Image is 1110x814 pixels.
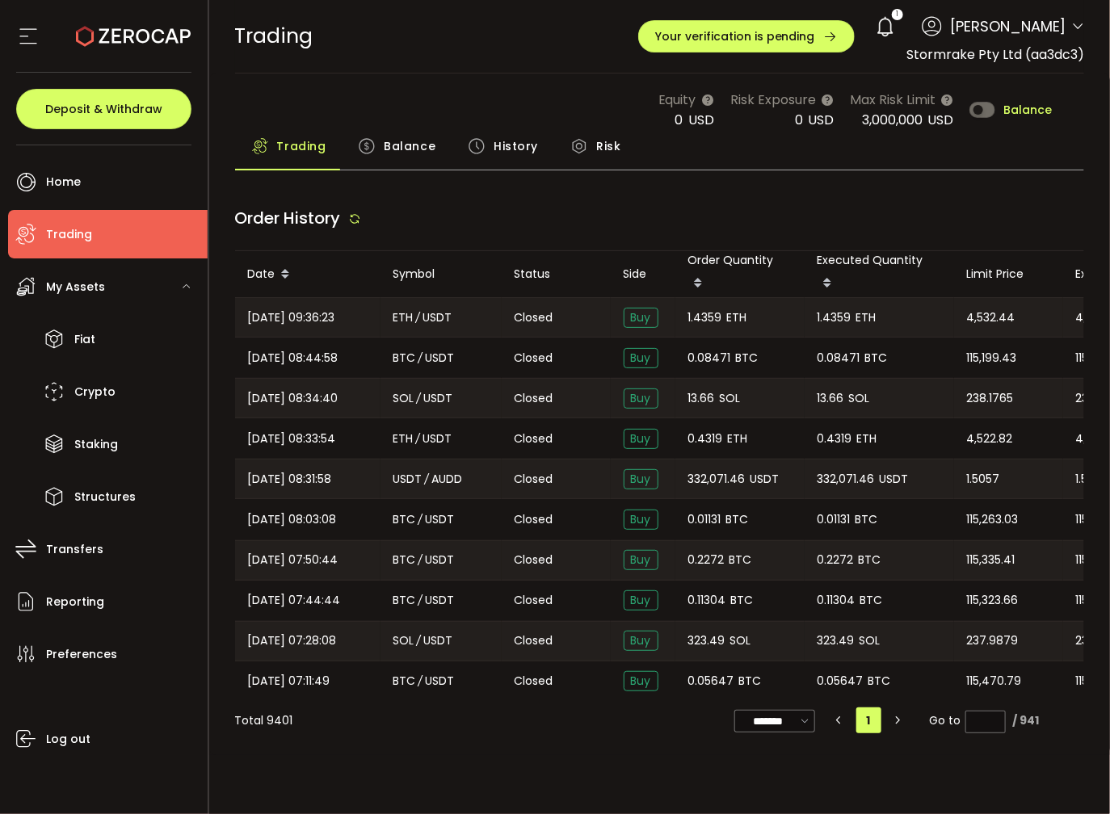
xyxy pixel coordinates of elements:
[494,130,538,162] span: History
[46,643,117,666] span: Preferences
[74,328,95,351] span: Fiat
[868,672,891,690] span: BTC
[818,430,852,448] span: 0.4319
[46,275,105,299] span: My Assets
[624,469,658,489] span: Buy
[424,389,453,408] span: USDT
[730,631,751,650] span: SOL
[393,591,416,610] span: BTC
[675,111,683,129] span: 0
[248,510,337,529] span: [DATE] 08:03:08
[862,111,923,129] span: 3,000,000
[425,470,430,489] em: /
[248,349,338,367] span: [DATE] 08:44:58
[624,671,658,691] span: Buy
[515,511,553,528] span: Closed
[393,349,416,367] span: BTC
[432,470,463,489] span: AUDD
[720,389,741,408] span: SOL
[624,590,658,610] span: Buy
[967,631,1019,650] span: 237.9879
[515,350,553,367] span: Closed
[624,308,658,328] span: Buy
[688,510,721,529] span: 0.01131
[860,591,883,610] span: BTC
[624,510,658,530] span: Buy
[1012,712,1039,729] div: / 941
[655,31,815,42] span: Your verification is pending
[393,308,414,327] span: ETH
[967,510,1019,529] span: 115,263.03
[736,349,759,367] span: BTC
[860,631,881,650] span: SOL
[423,308,452,327] span: USDT
[856,707,881,733] li: 1
[857,430,877,448] span: ETH
[688,389,715,408] span: 13.66
[515,552,553,569] span: Closed
[248,591,341,610] span: [DATE] 07:44:44
[927,111,953,129] span: USD
[74,433,118,456] span: Staking
[248,631,337,650] span: [DATE] 07:28:08
[515,592,553,609] span: Closed
[688,111,714,129] span: USD
[728,430,748,448] span: ETH
[46,590,104,614] span: Reporting
[856,510,878,529] span: BTC
[739,672,762,690] span: BTC
[74,380,116,404] span: Crypto
[624,429,658,449] span: Buy
[818,551,854,569] span: 0.2272
[46,223,92,246] span: Trading
[818,631,855,650] span: 323.49
[393,551,416,569] span: BTC
[688,308,722,327] span: 1.4359
[248,389,338,408] span: [DATE] 08:34:40
[688,349,731,367] span: 0.08471
[423,430,452,448] span: USDT
[808,111,834,129] span: USD
[502,265,611,283] div: Status
[46,170,81,194] span: Home
[726,510,749,529] span: BTC
[416,430,421,448] em: /
[967,308,1015,327] span: 4,532.44
[906,45,1084,64] span: Stormrake Pty Ltd (aa3dc3)
[426,551,455,569] span: USDT
[418,349,423,367] em: /
[515,390,553,407] span: Closed
[688,591,726,610] span: 0.11304
[416,308,421,327] em: /
[611,265,675,283] div: Side
[818,470,875,489] span: 332,071.46
[248,551,338,569] span: [DATE] 07:50:44
[277,130,326,162] span: Trading
[967,672,1022,690] span: 115,470.79
[426,591,455,610] span: USDT
[46,728,90,751] span: Log out
[729,551,752,569] span: BTC
[248,430,336,448] span: [DATE] 08:33:54
[515,673,553,690] span: Closed
[856,308,877,327] span: ETH
[515,632,553,649] span: Closed
[675,251,805,297] div: Order Quantity
[418,591,423,610] em: /
[624,550,658,570] span: Buy
[658,90,696,110] span: Equity
[688,672,734,690] span: 0.05647
[45,103,162,115] span: Deposit & Withdraw
[751,470,780,489] span: USDT
[818,591,856,610] span: 0.11304
[688,551,725,569] span: 0.2272
[818,510,851,529] span: 0.01131
[805,251,954,297] div: Executed Quantity
[688,430,723,448] span: 0.4319
[929,709,1006,732] span: Go to
[16,89,191,129] button: Deposit & Withdraw
[967,551,1015,569] span: 115,335.41
[896,9,898,20] span: 1
[74,485,136,509] span: Structures
[418,551,423,569] em: /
